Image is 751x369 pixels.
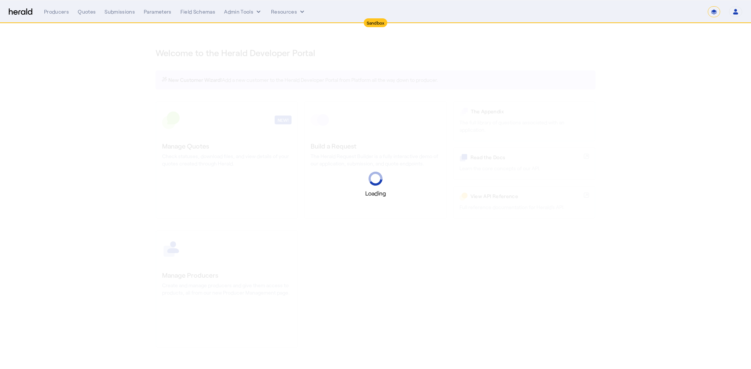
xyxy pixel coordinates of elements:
[180,8,216,15] div: Field Schemas
[144,8,172,15] div: Parameters
[78,8,96,15] div: Quotes
[271,8,306,15] button: Resources dropdown menu
[364,18,388,27] div: Sandbox
[224,8,262,15] button: internal dropdown menu
[44,8,69,15] div: Producers
[105,8,135,15] div: Submissions
[9,8,32,15] img: Herald Logo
